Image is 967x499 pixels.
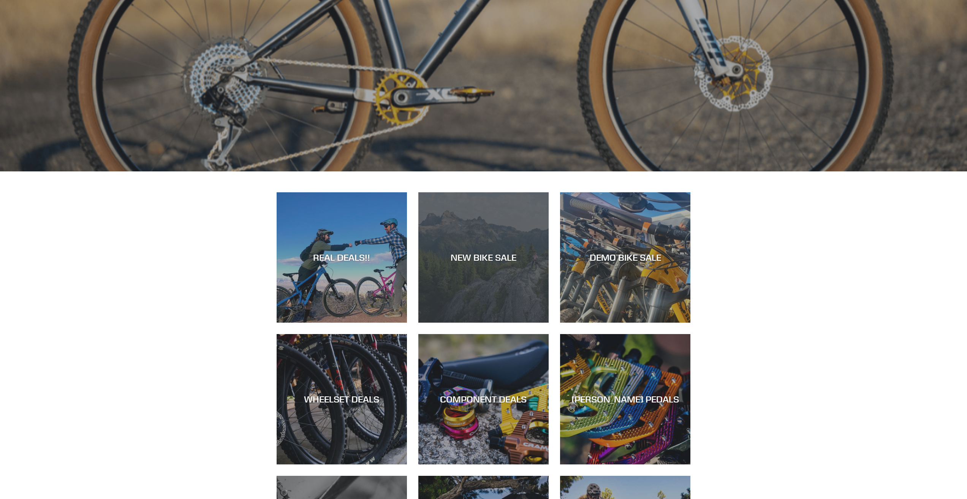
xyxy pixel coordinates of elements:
div: DEMO BIKE SALE [560,252,690,263]
div: NEW BIKE SALE [418,252,549,263]
div: REAL DEALS!! [277,252,407,263]
a: REAL DEALS!! [277,192,407,323]
a: [PERSON_NAME] PEDALS [560,334,690,464]
div: COMPONENT DEALS [418,394,549,405]
a: WHEELSET DEALS [277,334,407,464]
a: NEW BIKE SALE [418,192,549,323]
div: [PERSON_NAME] PEDALS [560,394,690,405]
div: WHEELSET DEALS [277,394,407,405]
a: DEMO BIKE SALE [560,192,690,323]
a: COMPONENT DEALS [418,334,549,464]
